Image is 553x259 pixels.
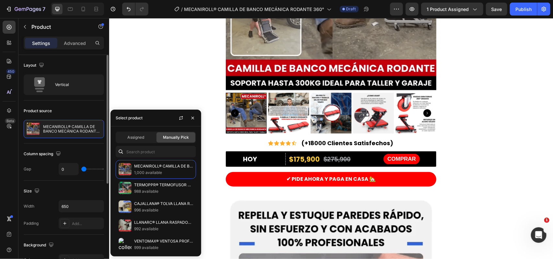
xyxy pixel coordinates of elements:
button: <p><strong>COMPRAR</strong></p> [274,136,311,146]
span: Manually Pick [163,135,189,140]
span: 1 [544,218,549,223]
p: Settings [32,40,50,47]
p: MECANIROLL® CAMILLA DE BANCO MECÁNICA RODANTE 360° [43,124,101,134]
p: (+18000 Clientes Satisfechos) [192,121,284,129]
button: 1 product assigned [421,3,483,16]
input: Search in Settings & Advanced [116,146,196,157]
p: Advanced [64,40,86,47]
p: MECANIROLL® CAMILLA DE BANCO MECÁNICA RODANTE 360° [134,163,193,169]
div: Publish [515,6,532,13]
span: Assigned [127,135,144,140]
p: TERMOPPR® TERMOFUSOR SOLDADOR DE TUBERIA PPR Y PVC [134,182,193,188]
p: 7 [42,5,45,13]
button: Carousel Back Arrow [122,91,130,99]
img: collections [119,163,132,176]
span: Draft [346,6,356,12]
div: Layout [24,61,45,70]
div: Gap [24,166,31,172]
img: collections [119,182,132,195]
div: Padding [24,221,39,226]
div: Add... [72,221,102,227]
p: 999 available [134,244,193,251]
img: collections [119,219,132,232]
p: LLANARC® LLANA RASPADORA AJUSTABLE PARA SUPERFICIES CURVAS Y LISAS [134,219,193,226]
iframe: Design area [109,18,553,259]
p: HOY [134,137,176,145]
p: CAJALLANA® TOLVA LLANA RASPADORA DE CEMENTO Y ESTUCO, REPELLA, REVOCA Y ESTUCA MAS FACIL [134,200,193,207]
p: ✔ PIDE AHORA Y PAGA EN CASA 🏡 [177,156,267,166]
input: Auto [59,163,78,175]
p: 988 available [134,188,193,195]
button: Save [486,3,507,16]
button: 7 [3,3,48,16]
div: Background [24,241,55,250]
span: / [181,6,183,13]
input: Auto [59,200,104,212]
img: product feature img [27,123,40,135]
img: collections [119,238,132,251]
div: 450 [6,69,16,74]
div: Column spacing [24,150,62,158]
div: Product source [24,108,52,114]
div: Size [24,187,41,196]
div: Vertical [55,77,95,92]
div: Beta [5,118,16,124]
img: collections [119,200,132,213]
div: $175,900 [179,136,211,146]
p: Product [31,23,86,31]
div: $275,900 [214,136,242,146]
iframe: Intercom live chat [531,227,547,243]
button: Publish [510,3,537,16]
div: Width [24,203,34,209]
span: 1 product assigned [427,6,469,13]
p: 1,000 available [134,169,193,176]
span: Save [491,6,502,12]
button: Carousel Next Arrow [314,91,322,99]
div: Undo/Redo [122,3,148,16]
p: VENTOMAX® VENTOSA PROFESIONAL DE VACÍO CON BOMBA Y MANÓMETRO, [MEDICAL_DATA] Y POSICIONA VIDRIOS,... [134,238,193,244]
p: 996 available [134,207,193,213]
span: MECANIROLL® CAMILLA DE BANCO MECÁNICA RODANTE 360° [184,6,324,13]
button: <p>✔ PIDE AHORA Y PAGA EN CASA 🏡</p> [117,154,327,168]
strong: COMPRAR [278,138,307,144]
div: Select product [116,115,143,121]
p: 992 available [134,226,193,232]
